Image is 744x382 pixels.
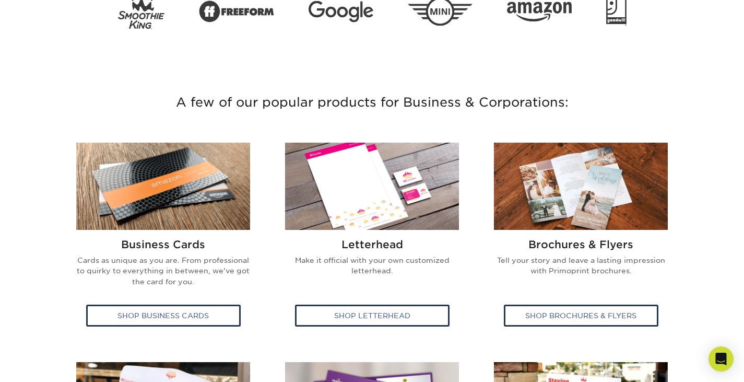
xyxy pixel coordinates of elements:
[295,305,450,327] div: Shop Letterhead
[67,66,678,138] h3: A few of our popular products for Business & Corporations:
[86,305,241,327] div: Shop Business Cards
[75,255,252,295] p: Cards as unique as you are. From professional to quirky to everything in between, we've got the c...
[284,238,460,251] h2: Letterhead
[494,143,668,230] img: Brochures & Flyers
[708,346,734,372] div: Open Intercom Messenger
[485,143,678,337] a: Brochures & Flyers Brochures & Flyers Tell your story and leave a lasting impression with Primopr...
[285,143,459,230] img: Letterhead
[493,238,669,251] h2: Brochures & Flyers
[67,143,260,337] a: Business Cards Business Cards Cards as unique as you are. From professional to quirky to everythi...
[493,255,669,285] p: Tell your story and leave a lasting impression with Primoprint brochures.
[276,143,469,337] a: Letterhead Letterhead Make it official with your own customized letterhead. Shop Letterhead
[284,255,460,285] p: Make it official with your own customized letterhead.
[504,305,658,327] div: Shop Brochures & Flyers
[75,238,252,251] h2: Business Cards
[309,1,373,22] img: Google
[507,2,572,21] img: Amazon
[76,143,250,230] img: Business Cards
